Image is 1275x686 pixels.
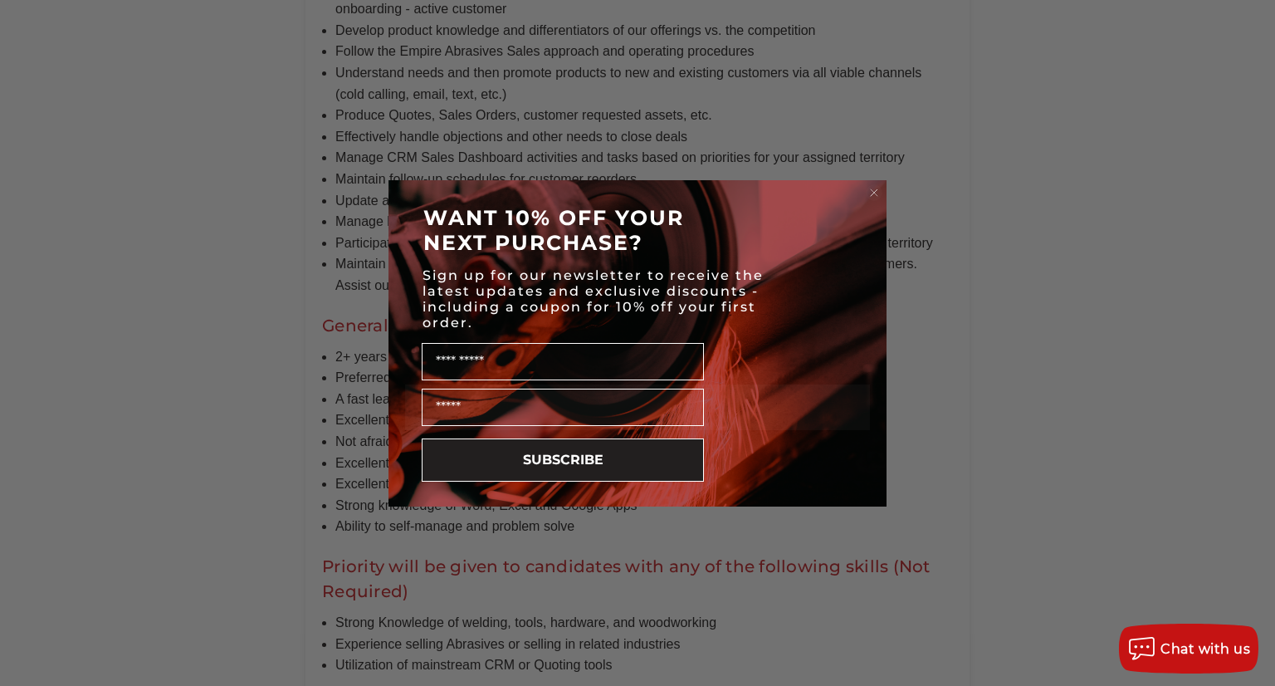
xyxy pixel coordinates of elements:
[422,439,704,482] button: SUBSCRIBE
[423,267,764,331] span: Sign up for our newsletter to receive the latest updates and exclusive discounts - including a co...
[423,205,684,255] span: WANT 10% OFF YOUR NEXT PURCHASE?
[866,184,882,201] button: Close dialog
[1160,641,1250,657] span: Chat with us
[422,389,704,426] input: Email
[1119,624,1258,674] button: Chat with us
